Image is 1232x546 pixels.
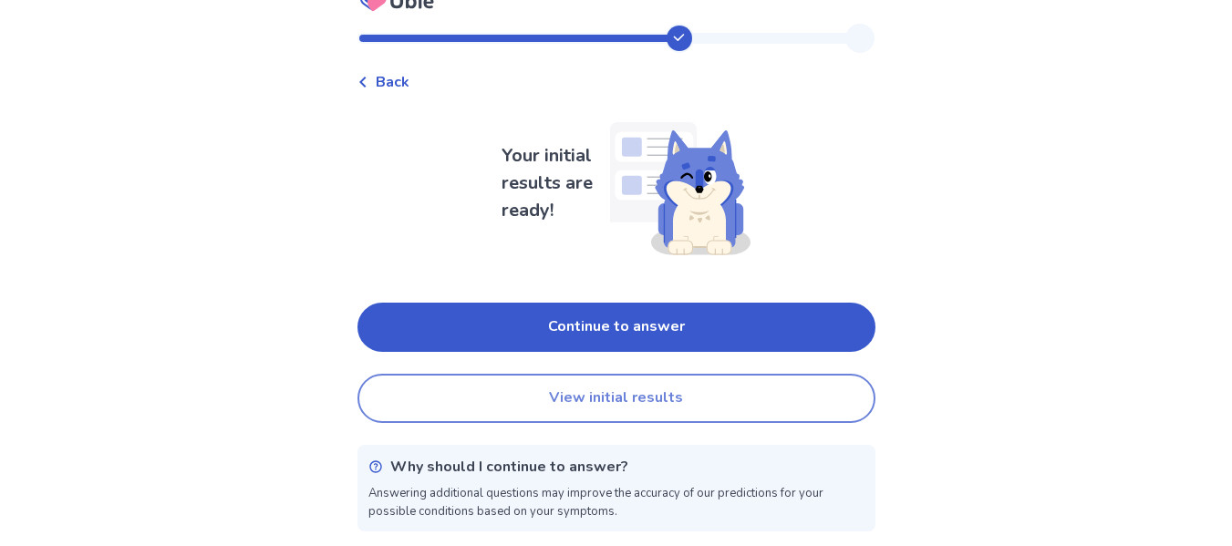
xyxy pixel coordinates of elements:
img: Shiba [602,108,751,259]
p: Your initial results are ready! [502,142,602,224]
span: Back [376,71,409,93]
p: Why should I continue to answer? [390,456,628,478]
button: View initial results [357,374,875,423]
p: Answering additional questions may improve the accuracy of our predictions for your possible cond... [368,485,864,520]
button: Continue to answer [357,303,875,352]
